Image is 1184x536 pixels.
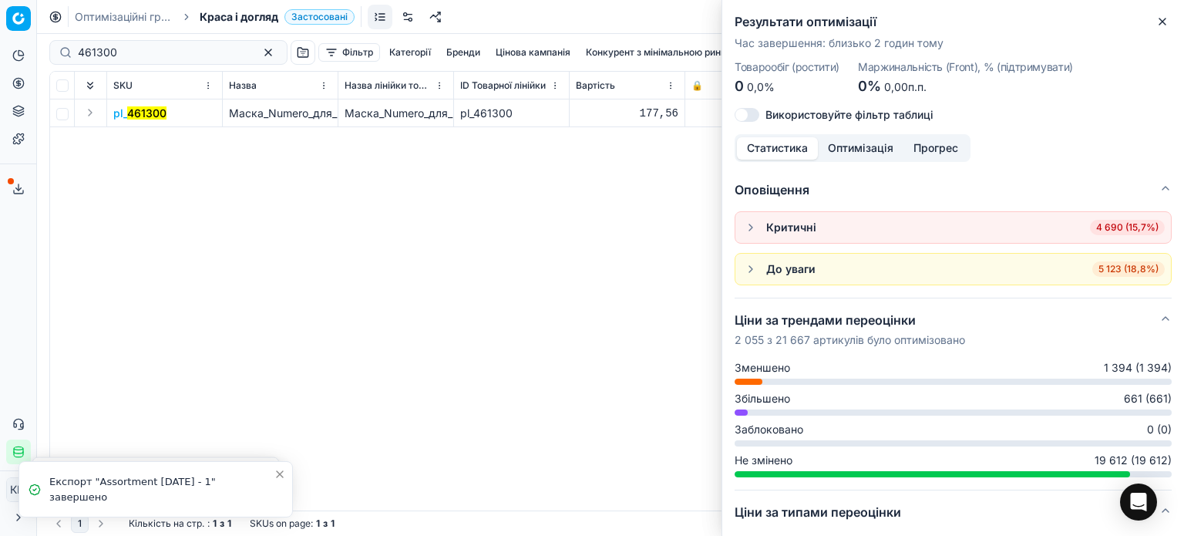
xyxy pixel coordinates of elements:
[735,168,1172,211] button: Оповіщення
[440,43,486,62] button: Бренди
[318,43,380,62] button: Фільтр
[250,517,313,530] span: SKUs on page :
[271,465,289,484] button: Close toast
[229,79,257,92] span: Назва
[576,106,678,121] div: 177,56
[113,79,133,92] span: SKU
[460,106,563,121] div: pl_461300
[316,517,320,530] strong: 1
[765,110,933,120] label: Використовуйте фільтр таблиці
[78,45,247,60] input: Пошук по SKU або назві
[129,517,204,530] span: Кількість на стр.
[735,311,965,329] h5: Ціни за трендами переоцінки
[818,137,903,160] button: Оптимізація
[1120,484,1157,521] div: Open Intercom Messenger
[113,106,166,121] button: pl_461300
[81,76,99,95] button: Expand all
[858,78,881,94] span: 0%
[49,514,68,533] button: Go to previous page
[49,474,274,504] div: Експорт "Assortment [DATE] - 1" завершено
[735,35,1172,51] p: Час завершення : близько 2 годин тому
[229,106,506,120] span: Маска_Numero_для_волосся_відновлююча,_1000_мл
[227,517,231,530] strong: 1
[1090,220,1165,235] span: 4 690 (15,7%)
[735,490,1172,534] button: Ціни за типами переоцінки
[735,391,790,406] span: Збільшено
[7,478,30,501] span: КM
[735,211,1172,298] div: Оповіщення
[213,517,217,530] strong: 1
[49,514,110,533] nav: pagination
[691,79,703,92] span: 🔒
[766,261,816,277] div: До уваги
[345,106,447,121] div: Маска_Numero_для_волосся_відновлююча,_1000_мл
[735,78,744,94] span: 0
[747,80,775,93] span: 0,0%
[127,106,166,120] mark: 461300
[735,360,790,376] span: Зменшено
[735,298,1172,360] button: Ціни за трендами переоцінки2 055 з 21 667 артикулів було оптимізовано
[735,12,1172,31] h2: Результати оптимізації
[737,137,818,160] button: Статистика
[1104,360,1172,376] span: 1 394 (1 394)
[1147,422,1172,437] span: 0 (0)
[200,9,355,25] span: Краса і доглядЗастосовані
[735,422,803,437] span: Заблоковано
[383,43,437,62] button: Категорії
[6,477,31,502] button: КM
[580,43,785,62] button: Конкурент з мінімальною ринковою ціною
[331,517,335,530] strong: 1
[489,43,577,62] button: Цінова кампанія
[220,517,224,530] strong: з
[1124,391,1172,406] span: 661 (661)
[735,453,792,468] span: Не змінено
[1095,453,1172,468] span: 19 612 (19 612)
[903,137,968,160] button: Прогрес
[735,62,839,72] dt: Товарообіг (ростити)
[323,517,328,530] strong: з
[735,360,1172,490] div: Ціни за трендами переоцінки2 055 з 21 667 артикулів було оптимізовано
[576,79,615,92] span: Вартість
[75,9,355,25] nav: breadcrumb
[884,80,927,93] span: 0,00п.п.
[1092,261,1165,277] span: 5 123 (18,8%)
[766,220,816,235] div: Критичні
[284,9,355,25] span: Застосовані
[460,79,546,92] span: ID Товарної лінійки
[200,9,278,25] span: Краса і догляд
[858,62,1073,72] dt: Маржинальність (Front), % (підтримувати)
[92,514,110,533] button: Go to next page
[75,9,173,25] a: Оптимізаційні групи
[71,514,89,533] button: 1
[345,79,432,92] span: Назва лінійки товарів
[113,106,166,121] span: pl_
[81,103,99,122] button: Expand
[129,517,231,530] div: :
[735,332,965,348] p: 2 055 з 21 667 артикулів було оптимізовано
